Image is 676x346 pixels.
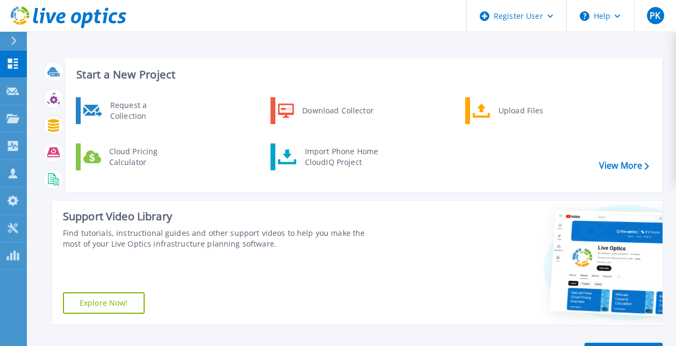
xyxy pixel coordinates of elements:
[105,100,183,121] div: Request a Collection
[493,100,573,121] div: Upload Files
[599,161,649,171] a: View More
[63,228,380,249] div: Find tutorials, instructional guides and other support videos to help you make the most of your L...
[76,143,186,170] a: Cloud Pricing Calculator
[465,97,575,124] a: Upload Files
[76,97,186,124] a: Request a Collection
[63,210,380,224] div: Support Video Library
[650,11,660,20] span: PK
[76,69,649,81] h3: Start a New Project
[300,146,383,168] div: Import Phone Home CloudIQ Project
[297,100,378,121] div: Download Collector
[63,292,145,314] a: Explore Now!
[104,146,183,168] div: Cloud Pricing Calculator
[271,97,381,124] a: Download Collector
